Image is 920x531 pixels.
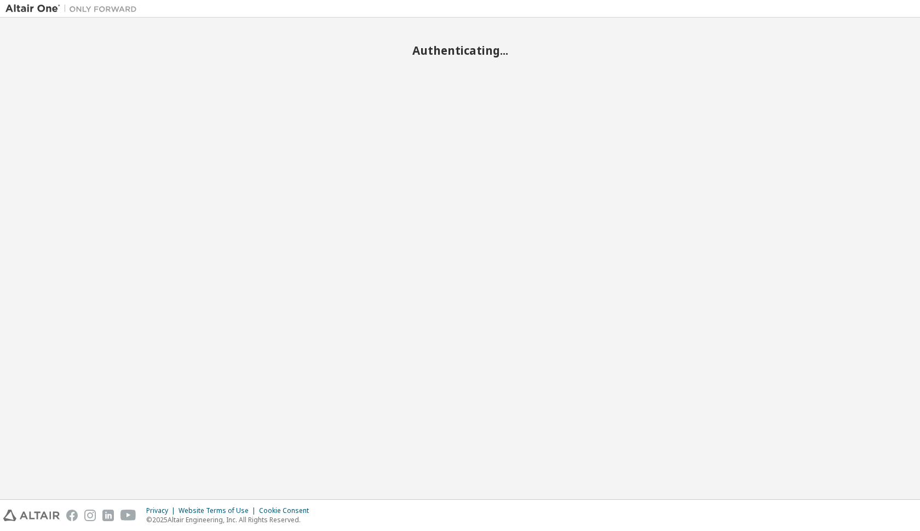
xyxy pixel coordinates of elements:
[5,3,142,14] img: Altair One
[146,515,315,524] p: © 2025 Altair Engineering, Inc. All Rights Reserved.
[5,43,915,57] h2: Authenticating...
[102,510,114,521] img: linkedin.svg
[84,510,96,521] img: instagram.svg
[259,506,315,515] div: Cookie Consent
[66,510,78,521] img: facebook.svg
[120,510,136,521] img: youtube.svg
[179,506,259,515] div: Website Terms of Use
[3,510,60,521] img: altair_logo.svg
[146,506,179,515] div: Privacy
